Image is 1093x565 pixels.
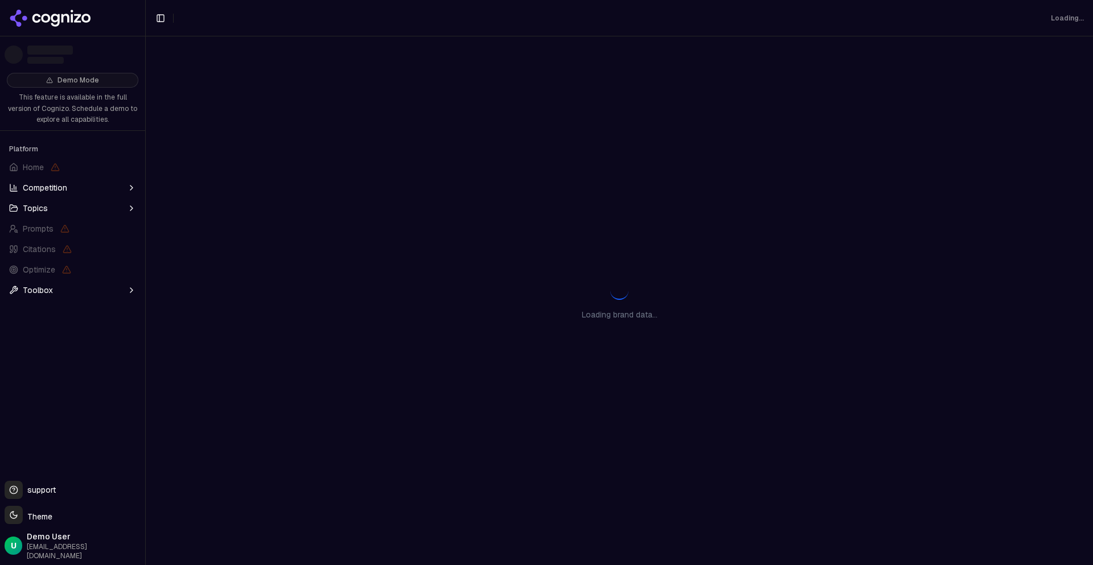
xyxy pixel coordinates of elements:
button: Toolbox [5,281,141,299]
span: Prompts [23,223,54,234]
span: Home [23,162,44,173]
div: Loading... [1051,14,1084,23]
span: support [23,484,56,496]
button: Competition [5,179,141,197]
div: Platform [5,140,141,158]
span: Demo User [27,531,141,542]
span: Theme [23,512,52,522]
p: Loading brand data... [582,309,658,320]
span: Optimize [23,264,55,275]
span: U [11,540,17,551]
span: [EMAIL_ADDRESS][DOMAIN_NAME] [27,542,141,560]
span: Citations [23,244,56,255]
button: Topics [5,199,141,217]
span: Toolbox [23,284,53,296]
span: Topics [23,203,48,214]
span: Competition [23,182,67,193]
p: This feature is available in the full version of Cognizo. Schedule a demo to explore all capabili... [7,92,138,126]
span: Demo Mode [57,76,99,85]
